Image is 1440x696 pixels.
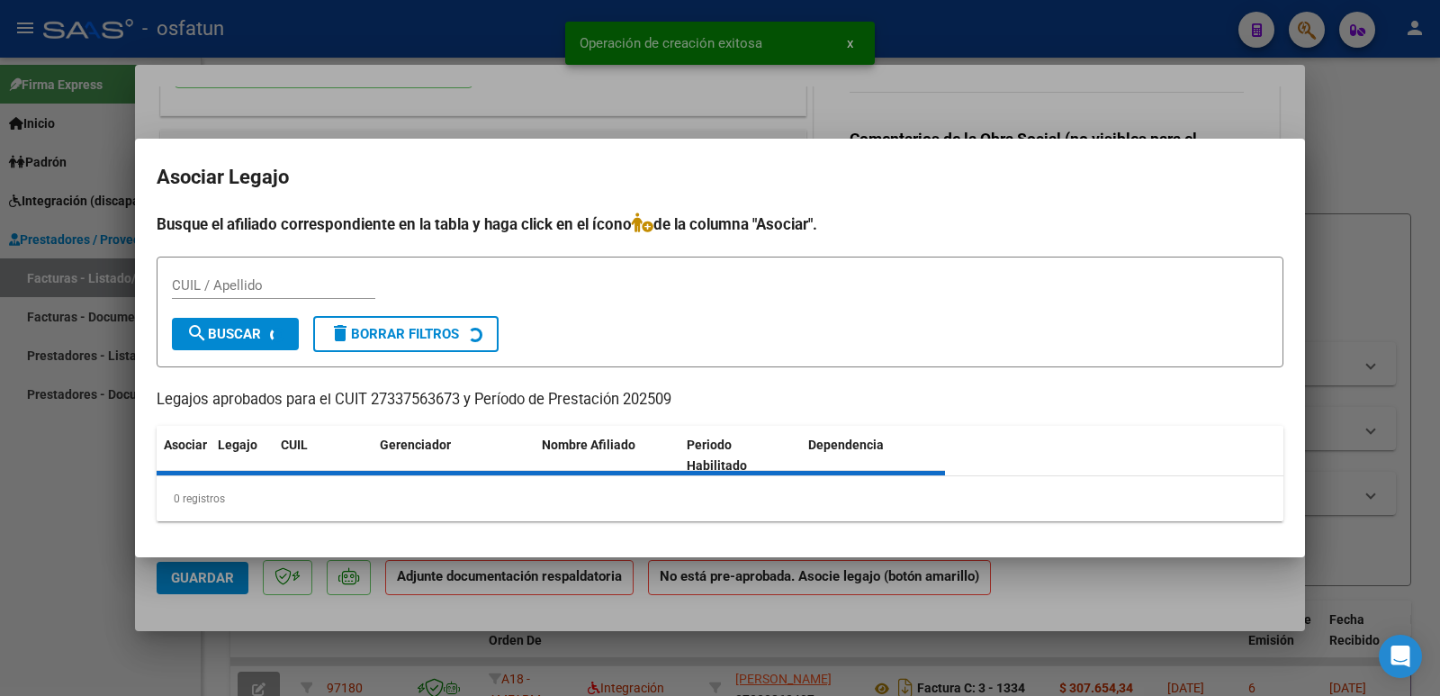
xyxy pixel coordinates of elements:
[172,318,299,350] button: Buscar
[274,426,373,485] datatable-header-cell: CUIL
[157,160,1283,194] h2: Asociar Legajo
[281,438,308,452] span: CUIL
[186,326,261,342] span: Buscar
[329,322,351,344] mat-icon: delete
[157,476,1283,521] div: 0 registros
[679,426,801,485] datatable-header-cell: Periodo Habilitado
[380,438,451,452] span: Gerenciador
[157,426,211,485] datatable-header-cell: Asociar
[1379,635,1422,678] div: Open Intercom Messenger
[373,426,535,485] datatable-header-cell: Gerenciador
[157,212,1283,236] h4: Busque el afiliado correspondiente en la tabla y haga click en el ícono de la columna "Asociar".
[329,326,459,342] span: Borrar Filtros
[313,316,499,352] button: Borrar Filtros
[211,426,274,485] datatable-header-cell: Legajo
[535,426,679,485] datatable-header-cell: Nombre Afiliado
[542,438,635,452] span: Nombre Afiliado
[687,438,747,473] span: Periodo Habilitado
[186,322,208,344] mat-icon: search
[808,438,884,452] span: Dependencia
[801,426,946,485] datatable-header-cell: Dependencia
[157,389,1283,411] p: Legajos aprobados para el CUIT 27337563673 y Período de Prestación 202509
[218,438,257,452] span: Legajo
[164,438,207,452] span: Asociar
